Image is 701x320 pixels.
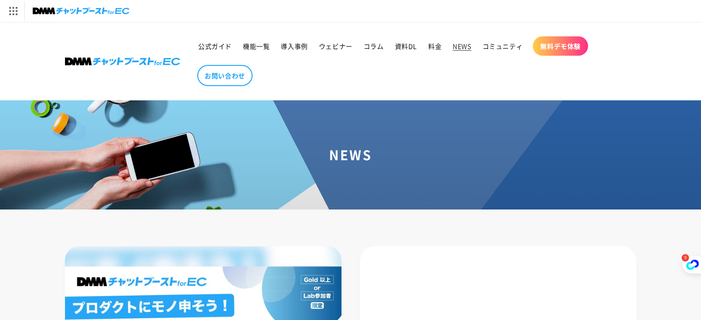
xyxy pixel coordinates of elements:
span: ウェビナー [319,42,353,50]
a: 導入事例 [275,36,313,56]
span: 無料デモ体験 [540,42,581,50]
h1: NEWS [11,146,690,163]
span: 料金 [428,42,442,50]
img: 株式会社DMM Boost [65,58,180,65]
img: チャットブーストforEC [33,5,130,17]
span: 公式ガイド [198,42,232,50]
a: コラム [358,36,389,56]
span: お問い合わせ [205,71,245,80]
a: コミュニティ [477,36,529,56]
span: 資料DL [395,42,417,50]
a: 無料デモ体験 [533,36,588,56]
img: サービス [1,1,24,21]
a: 機能一覧 [237,36,275,56]
span: NEWS [453,42,471,50]
a: ウェビナー [313,36,358,56]
a: NEWS [447,36,477,56]
a: お問い合わせ [197,65,253,86]
span: コミュニティ [483,42,523,50]
a: 資料DL [389,36,423,56]
span: 機能一覧 [243,42,270,50]
a: 料金 [423,36,447,56]
span: 導入事例 [281,42,307,50]
span: コラム [364,42,384,50]
a: 公式ガイド [193,36,237,56]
